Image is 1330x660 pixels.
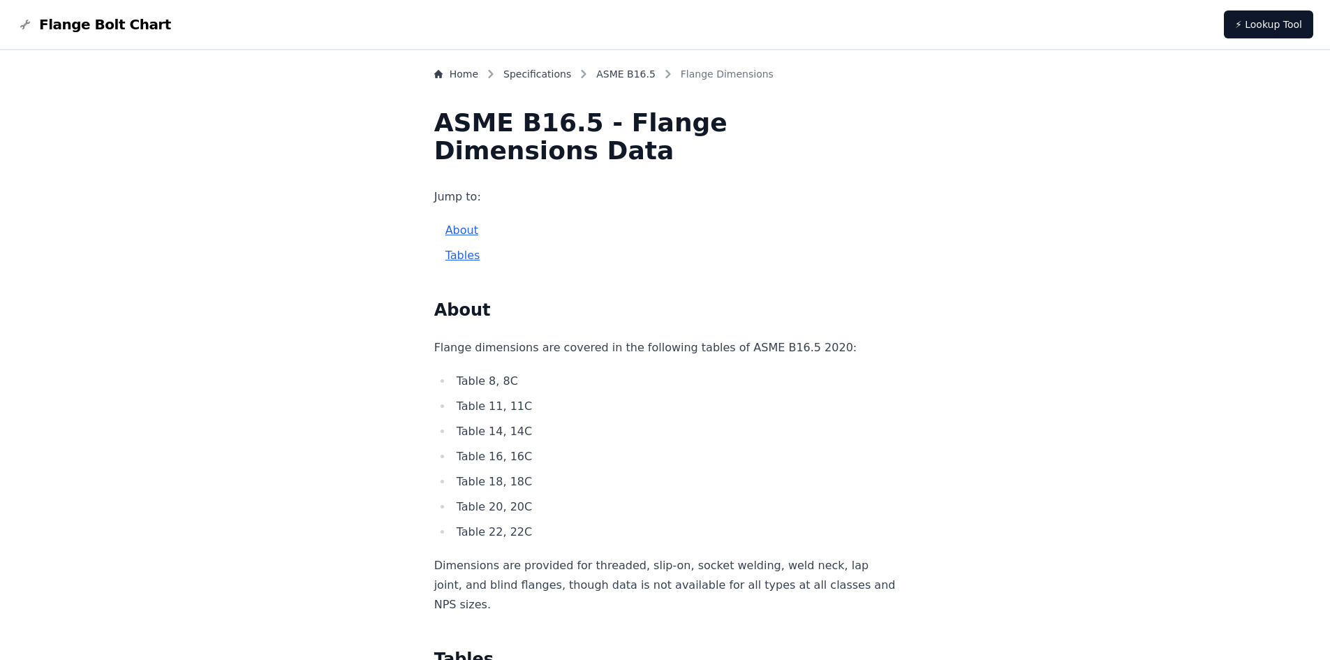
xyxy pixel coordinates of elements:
span: Flange Dimensions [681,67,774,81]
li: Table 18, 18C [452,472,896,492]
p: Dimensions are provided for threaded, slip-on, socket welding, weld neck, lap joint, and blind fl... [434,556,896,615]
a: Tables [445,249,480,262]
a: ⚡ Lookup Tool [1224,10,1313,38]
a: Home [434,67,478,81]
a: About [445,223,478,237]
li: Table 14, 14C [452,422,896,441]
a: ASME B16.5 [596,67,656,81]
img: Flange Bolt Chart Logo [17,16,34,33]
li: Table 22, 22C [452,522,896,542]
p: Flange dimensions are covered in the following tables of ASME B16.5 2020: [434,338,896,358]
nav: Breadcrumb [434,67,896,87]
li: Table 20, 20C [452,497,896,517]
h1: ASME B16.5 - Flange Dimensions Data [434,109,896,165]
a: Flange Bolt Chart LogoFlange Bolt Chart [17,15,171,34]
li: Table 8, 8C [452,372,896,391]
li: Table 16, 16C [452,447,896,467]
li: Table 11, 11C [452,397,896,416]
a: Specifications [503,67,571,81]
p: Jump to: [434,187,896,207]
span: Flange Bolt Chart [39,15,171,34]
h2: About [434,299,896,321]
